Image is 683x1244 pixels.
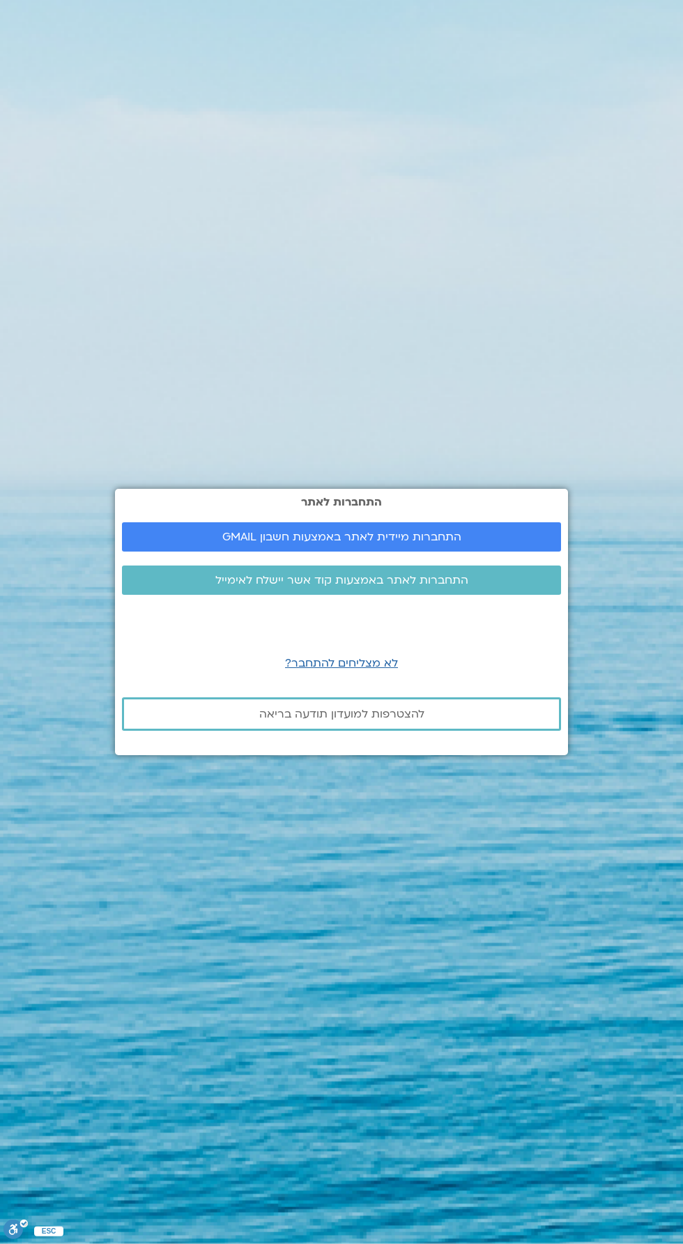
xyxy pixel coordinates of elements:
[122,697,561,731] a: להצטרפות למועדון תודעה בריאה
[259,708,424,720] span: להצטרפות למועדון תודעה בריאה
[215,574,468,586] span: התחברות לאתר באמצעות קוד אשר יישלח לאימייל
[285,655,398,671] a: לא מצליחים להתחבר?
[122,496,561,508] h2: התחברות לאתר
[122,566,561,595] a: התחברות לאתר באמצעות קוד אשר יישלח לאימייל
[122,522,561,552] a: התחברות מיידית לאתר באמצעות חשבון GMAIL
[222,531,461,543] span: התחברות מיידית לאתר באמצעות חשבון GMAIL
